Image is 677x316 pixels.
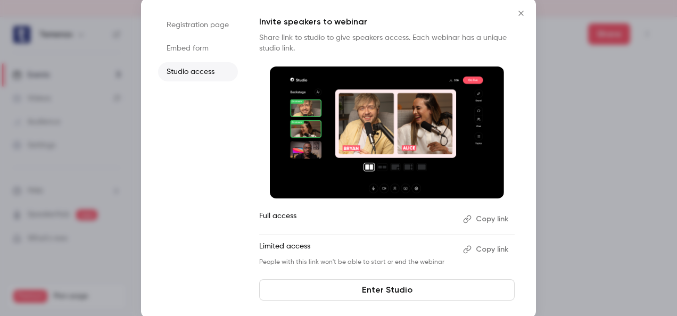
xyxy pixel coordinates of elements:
[459,211,515,228] button: Copy link
[259,279,515,301] a: Enter Studio
[158,39,238,58] li: Embed form
[510,3,532,24] button: Close
[158,62,238,81] li: Studio access
[259,211,455,228] p: Full access
[459,241,515,258] button: Copy link
[259,15,515,28] p: Invite speakers to webinar
[270,66,504,198] img: Invite speakers to webinar
[158,15,238,35] li: Registration page
[259,241,455,258] p: Limited access
[259,258,455,267] p: People with this link won't be able to start or end the webinar
[259,32,515,54] p: Share link to studio to give speakers access. Each webinar has a unique studio link.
